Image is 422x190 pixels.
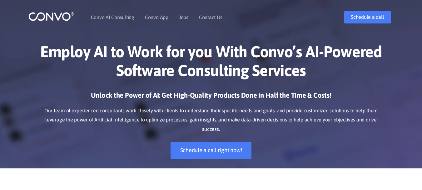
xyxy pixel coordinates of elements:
[344,11,390,23] a: Schedule a call
[38,91,385,105] h3: Unlock the Power of AI: Get High-Quality Products Done in Half the Time & Costs!
[38,106,385,134] p: Our team of experienced consultants work closely with clients to understand their specific needs ...
[199,15,222,20] a: Contact Us
[171,142,252,159] a: Schedule a call right now!
[179,15,188,20] a: Jobs
[28,12,74,21] img: logo_1.png
[38,42,385,85] h1: Employ AI to Work for you With Convo’s AI-Powered Software Consulting Services
[145,15,168,20] a: Convo App
[91,15,134,20] a: Convo AI Consulting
